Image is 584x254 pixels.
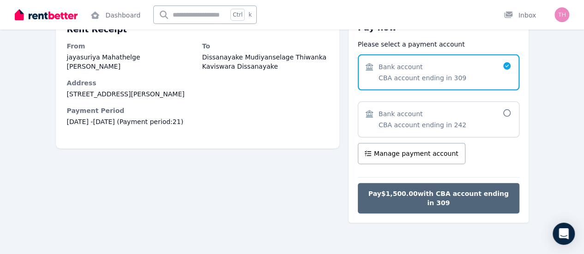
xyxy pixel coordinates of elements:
[358,40,519,49] p: Please select a payment account
[374,149,458,158] span: Manage payment account
[67,23,328,36] p: Rent Receipt
[358,183,519,213] button: Pay$1,500.00with CBA account ending in 309
[379,62,422,71] span: Bank account
[358,143,465,164] button: Manage payment account
[553,223,575,245] div: Open Intercom Messenger
[379,120,466,130] span: CBA account ending in 242
[67,117,328,126] span: [DATE] - [DATE] (Payment period: 21 )
[202,53,328,71] dd: Dissanayake Mudiyanselage Thiwanka Kaviswara Dissanayake
[67,41,193,51] dt: From
[554,7,569,22] img: Dissanayake Mudiyanselage Thiwanka Kaviswara Dissanayake
[230,9,245,21] span: Ctrl
[67,89,328,99] dd: [STREET_ADDRESS][PERSON_NAME]
[67,78,328,88] dt: Address
[379,73,466,83] span: CBA account ending in 309
[67,53,193,71] dd: jayasuriya Mahathelge [PERSON_NAME]
[67,106,328,115] dt: Payment Period
[367,189,510,207] span: Pay $1,500.00 with CBA account ending in 309
[15,8,78,22] img: RentBetter
[248,11,252,18] span: k
[379,109,422,118] span: Bank account
[202,41,328,51] dt: To
[504,11,536,20] div: Inbox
